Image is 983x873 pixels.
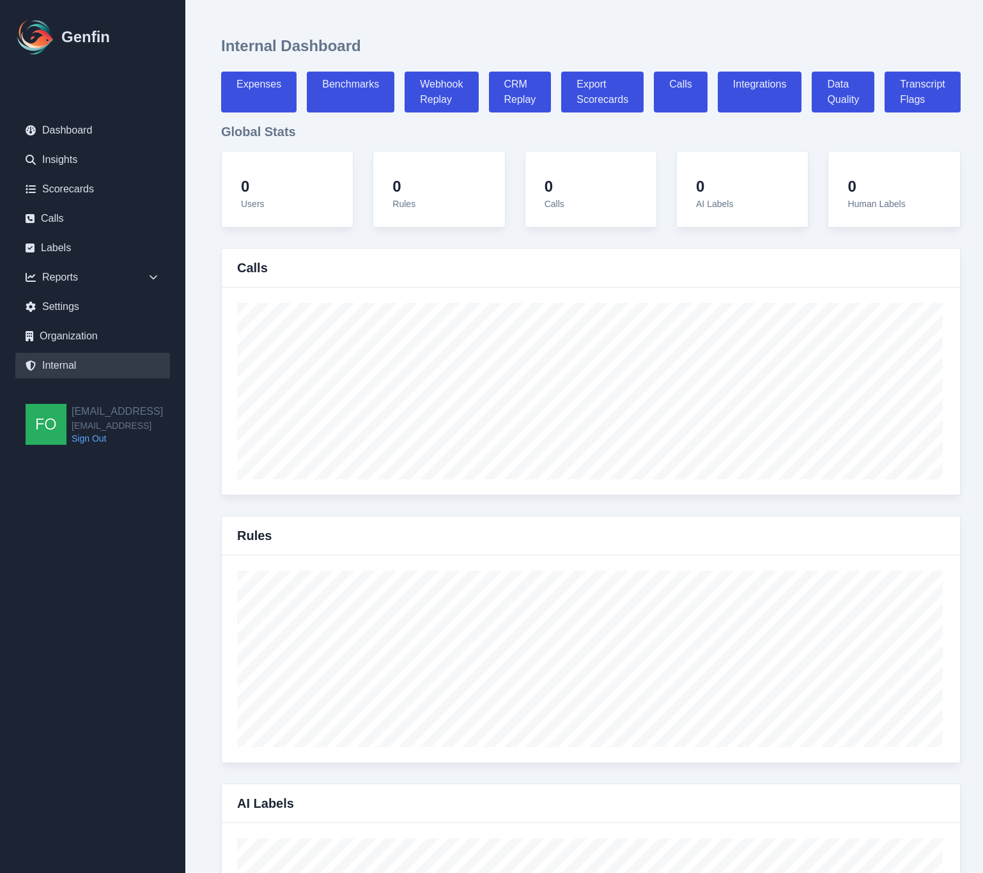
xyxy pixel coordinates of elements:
img: Logo [15,17,56,58]
a: Organization [15,323,170,349]
a: Calls [15,206,170,231]
h4: 0 [392,177,415,196]
img: founders@genfin.ai [26,404,66,445]
a: Calls [654,72,708,112]
h1: Internal Dashboard [221,36,361,56]
a: Transcript Flags [885,72,961,112]
h1: Genfin [61,27,110,47]
a: CRM Replay [489,72,552,112]
a: Scorecards [15,176,170,202]
a: Labels [15,235,170,261]
span: Calls [545,199,564,209]
h3: Global Stats [221,123,961,141]
span: Rules [392,199,415,209]
h4: 0 [241,177,265,196]
a: Dashboard [15,118,170,143]
a: Settings [15,294,170,320]
a: Internal [15,353,170,378]
div: Reports [15,265,170,290]
a: Expenses [221,72,297,112]
span: Users [241,199,265,209]
span: [EMAIL_ADDRESS] [72,419,163,432]
h3: AI Labels [237,794,294,812]
a: Webhook Replay [405,72,478,112]
h2: [EMAIL_ADDRESS] [72,404,163,419]
h4: 0 [696,177,733,196]
a: Benchmarks [307,72,394,112]
span: Human Labels [848,199,905,209]
h3: Calls [237,259,268,277]
a: Sign Out [72,432,163,445]
h4: 0 [545,177,564,196]
h4: 0 [848,177,905,196]
a: Insights [15,147,170,173]
a: Integrations [718,72,802,112]
h3: Rules [237,527,272,545]
span: AI Labels [696,199,733,209]
a: Export Scorecards [561,72,644,112]
a: Data Quality [812,72,874,112]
